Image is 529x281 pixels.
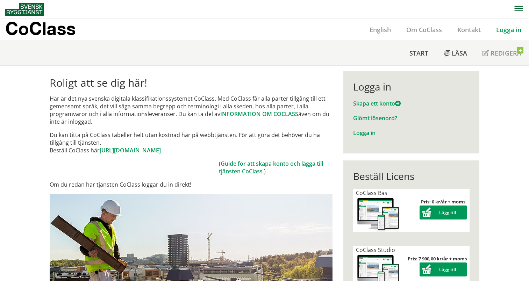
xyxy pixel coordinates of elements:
a: Om CoClass [399,26,450,34]
p: CoClass [5,24,76,33]
p: Här är det nya svenska digitala klassifikationssystemet CoClass. Med CoClass får alla parter till... [50,95,333,125]
p: Om du redan har tjänsten CoClass loggar du in direkt! [50,181,333,188]
a: Start [402,41,436,65]
td: ( .) [219,160,333,175]
a: Glömt lösenord? [353,114,397,122]
a: Kontakt [450,26,488,34]
a: Läsa [436,41,475,65]
strong: Pris: 0 kr/år + moms [421,199,465,205]
strong: Pris: 7 900,00 kr/år + moms [408,255,467,262]
span: Läsa [452,49,467,57]
span: Start [409,49,428,57]
a: INFORMATION OM COCLASS [220,110,298,118]
img: coclass-license.jpg [356,197,401,232]
a: Skapa ett konto [353,100,401,107]
p: Du kan titta på CoClass tabeller helt utan kostnad här på webbtjänsten. För att göra det behöver ... [50,131,333,154]
a: Logga in [353,129,376,137]
a: Guide för att skapa konto och lägga till tjänsten CoClass [219,160,323,175]
a: Logga in [488,26,529,34]
div: Logga in [353,81,470,93]
a: [URL][DOMAIN_NAME] [100,146,161,154]
a: English [362,26,399,34]
button: Lägg till [420,262,467,276]
span: CoClass Studio [356,246,395,254]
h1: Roligt att se dig här! [50,77,333,89]
a: CoClass [5,19,91,41]
a: Lägg till [420,209,467,216]
button: Lägg till [420,206,467,219]
a: Lägg till [420,266,467,273]
span: CoClass Bas [356,189,387,197]
div: Beställ Licens [353,170,470,182]
img: Svensk Byggtjänst [5,3,44,16]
